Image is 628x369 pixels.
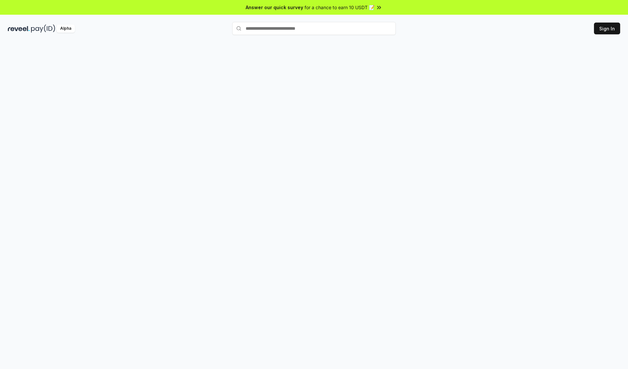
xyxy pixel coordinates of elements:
span: Answer our quick survey [246,4,303,11]
img: reveel_dark [8,25,30,33]
div: Alpha [57,25,75,33]
span: for a chance to earn 10 USDT 📝 [305,4,375,11]
button: Sign In [594,23,620,34]
img: pay_id [31,25,55,33]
